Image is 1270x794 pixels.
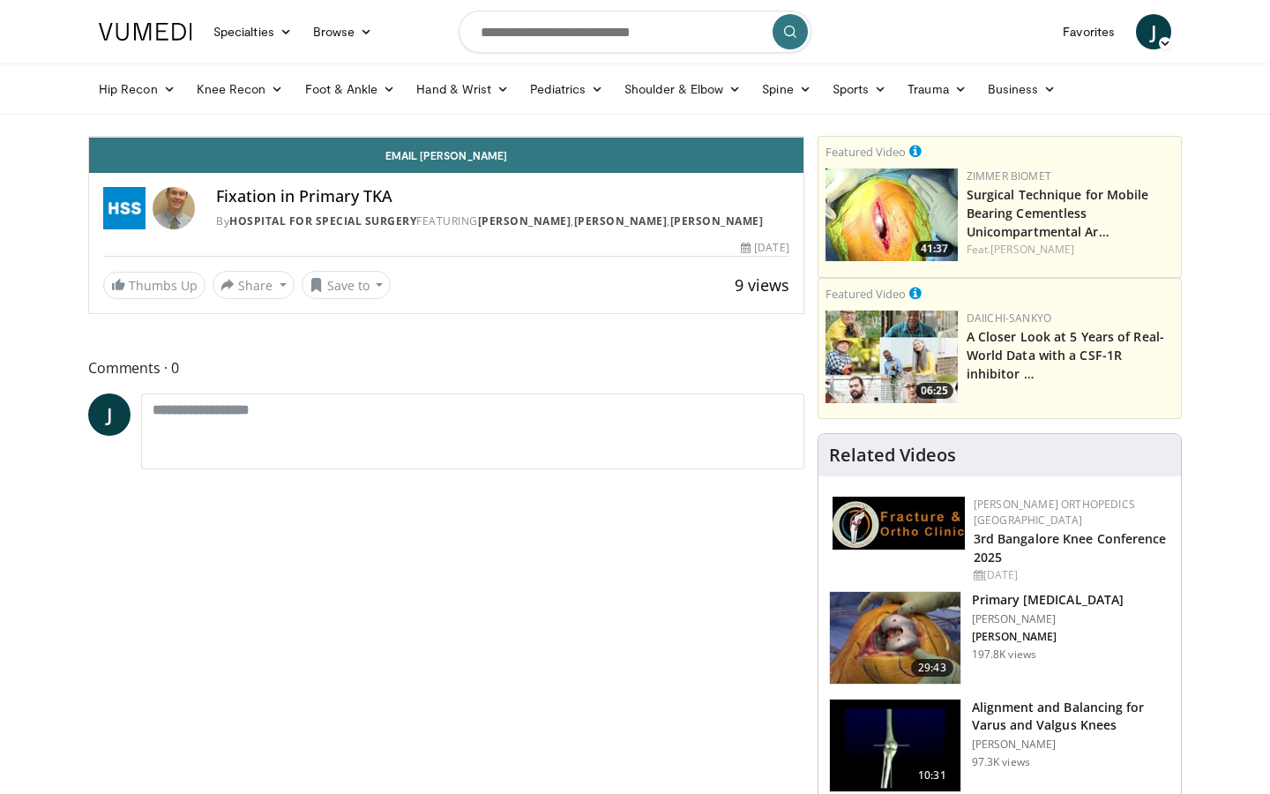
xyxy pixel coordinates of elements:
[295,71,407,107] a: Foot & Ankle
[1136,14,1171,49] a: J
[519,71,614,107] a: Pediatrics
[974,497,1135,528] a: [PERSON_NAME] Orthopedics [GEOGRAPHIC_DATA]
[972,699,1170,734] h3: Alignment and Balancing for Varus and Valgus Knees
[974,530,1167,566] a: 3rd Bangalore Knee Conference 2025
[833,497,965,550] img: 1ab50d05-db0e-42c7-b700-94c6e0976be2.jpeg.150x105_q85_autocrop_double_scale_upscale_version-0.2.jpg
[830,700,960,791] img: 38523_0000_3.png.150x105_q85_crop-smart_upscale.jpg
[203,14,303,49] a: Specialties
[216,187,789,206] h4: Fixation in Primary TKA
[88,356,804,379] span: Comments 0
[825,169,958,261] a: 41:37
[972,738,1170,752] p: [PERSON_NAME]
[967,169,1051,184] a: Zimmer Biomet
[829,699,1170,792] a: 10:31 Alignment and Balancing for Varus and Valgus Knees [PERSON_NAME] 97.3K views
[967,186,1149,240] a: Surgical Technique for Mobile Bearing Cementless Unicompartmental Ar…
[822,71,898,107] a: Sports
[216,213,789,229] div: By FEATURING , ,
[741,240,788,256] div: [DATE]
[302,271,392,299] button: Save to
[186,71,295,107] a: Knee Recon
[972,648,1036,662] p: 197.8K views
[911,767,953,784] span: 10:31
[825,311,958,403] a: 06:25
[974,567,1167,583] div: [DATE]
[825,144,906,160] small: Featured Video
[88,71,186,107] a: Hip Recon
[829,445,956,466] h4: Related Videos
[972,630,1124,644] p: [PERSON_NAME]
[478,213,571,228] a: [PERSON_NAME]
[911,659,953,677] span: 29:43
[967,328,1164,382] a: A Closer Look at 5 Years of Real-World Data with a CSF-1R inhibitor …
[99,23,192,41] img: VuMedi Logo
[459,11,811,53] input: Search topics, interventions
[825,169,958,261] img: 827ba7c0-d001-4ae6-9e1c-6d4d4016a445.150x105_q85_crop-smart_upscale.jpg
[406,71,519,107] a: Hand & Wrist
[967,242,1174,258] div: Feat.
[751,71,821,107] a: Spine
[89,137,803,138] video-js: Video Player
[829,591,1170,685] a: 29:43 Primary [MEDICAL_DATA] [PERSON_NAME] [PERSON_NAME] 197.8K views
[825,311,958,403] img: 93c22cae-14d1-47f0-9e4a-a244e824b022.png.150x105_q85_crop-smart_upscale.jpg
[915,241,953,257] span: 41:37
[972,591,1124,609] h3: Primary [MEDICAL_DATA]
[89,138,803,173] a: Email [PERSON_NAME]
[670,213,764,228] a: [PERSON_NAME]
[830,592,960,684] img: 297061_3.png.150x105_q85_crop-smart_upscale.jpg
[213,271,295,299] button: Share
[303,14,384,49] a: Browse
[977,71,1067,107] a: Business
[229,213,416,228] a: Hospital for Special Surgery
[735,274,789,296] span: 9 views
[1052,14,1125,49] a: Favorites
[153,187,195,229] img: Avatar
[972,612,1124,626] p: [PERSON_NAME]
[88,393,131,436] a: J
[574,213,668,228] a: [PERSON_NAME]
[103,187,146,229] img: Hospital for Special Surgery
[103,272,205,299] a: Thumbs Up
[967,311,1051,326] a: Daiichi-Sankyo
[825,286,906,302] small: Featured Video
[990,242,1074,257] a: [PERSON_NAME]
[897,71,977,107] a: Trauma
[972,755,1030,769] p: 97.3K views
[915,383,953,399] span: 06:25
[614,71,751,107] a: Shoulder & Elbow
